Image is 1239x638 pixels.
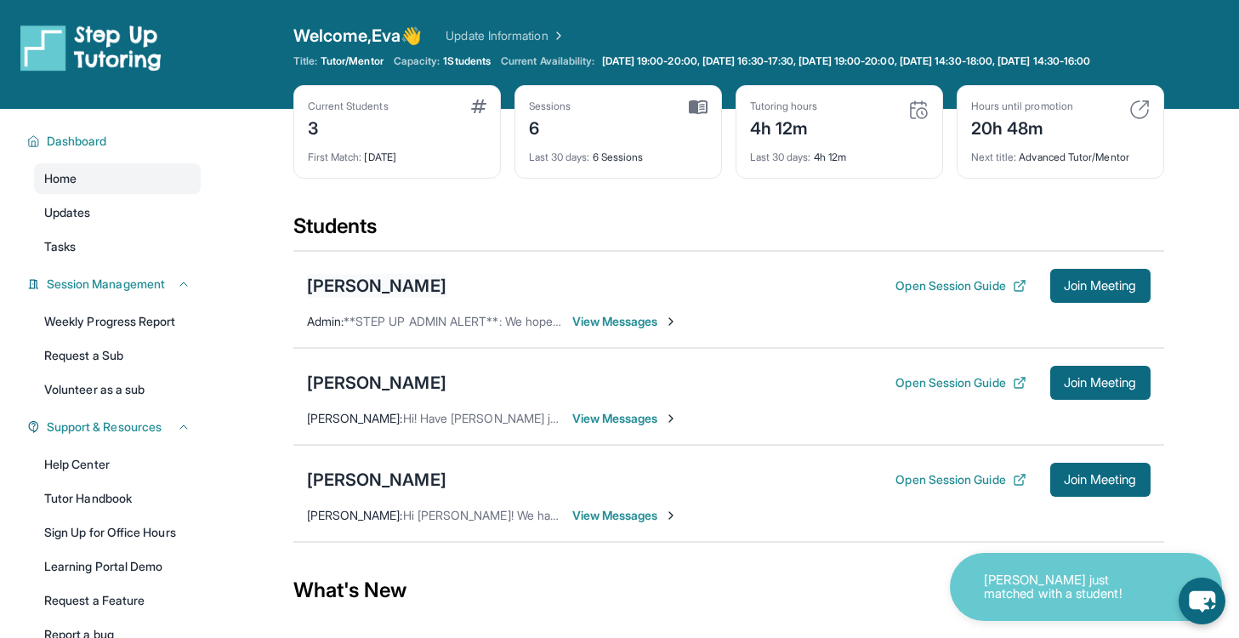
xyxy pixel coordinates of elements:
[293,24,423,48] span: Welcome, Eva 👋
[34,551,201,582] a: Learning Portal Demo
[1064,475,1137,485] span: Join Meeting
[34,340,201,371] a: Request a Sub
[664,412,678,425] img: Chevron-Right
[1179,578,1225,624] button: chat-button
[750,140,929,164] div: 4h 12m
[308,113,389,140] div: 3
[664,509,678,522] img: Chevron-Right
[895,471,1026,488] button: Open Session Guide
[44,238,76,255] span: Tasks
[529,113,571,140] div: 6
[44,204,91,221] span: Updates
[47,276,165,293] span: Session Management
[321,54,384,68] span: Tutor/Mentor
[34,306,201,337] a: Weekly Progress Report
[403,508,1094,522] span: Hi [PERSON_NAME]! We have to cancel tonight's session. When u are able; can u pls let me know wha...
[1064,378,1137,388] span: Join Meeting
[971,113,1073,140] div: 20h 48m
[20,24,162,71] img: logo
[1129,100,1150,120] img: card
[971,140,1150,164] div: Advanced Tutor/Mentor
[34,517,201,548] a: Sign Up for Office Hours
[971,151,1017,163] span: Next title :
[307,274,446,298] div: [PERSON_NAME]
[529,151,590,163] span: Last 30 days :
[293,54,317,68] span: Title:
[750,113,818,140] div: 4h 12m
[599,54,1094,68] a: [DATE] 19:00-20:00, [DATE] 16:30-17:30, [DATE] 19:00-20:00, [DATE] 14:30-18:00, [DATE] 14:30-16:00
[34,449,201,480] a: Help Center
[40,276,190,293] button: Session Management
[984,573,1154,601] p: [PERSON_NAME] just matched with a student!
[1050,463,1151,497] button: Join Meeting
[47,133,107,150] span: Dashboard
[34,231,201,262] a: Tasks
[344,314,846,328] span: **STEP UP ADMIN ALERT**: We hope you have a great first session [DATE]! -Mer @Step Up
[443,54,491,68] span: 1 Students
[307,371,446,395] div: [PERSON_NAME]
[308,151,362,163] span: First Match :
[34,585,201,616] a: Request a Feature
[471,100,486,113] img: card
[971,100,1073,113] div: Hours until promotion
[750,151,811,163] span: Last 30 days :
[572,507,679,524] span: View Messages
[1050,269,1151,303] button: Join Meeting
[446,27,565,44] a: Update Information
[895,374,1026,391] button: Open Session Guide
[307,314,344,328] span: Admin :
[40,133,190,150] button: Dashboard
[44,170,77,187] span: Home
[908,100,929,120] img: card
[293,553,1164,628] div: What's New
[895,277,1026,294] button: Open Session Guide
[501,54,594,68] span: Current Availability:
[548,27,566,44] img: Chevron Right
[307,468,446,492] div: [PERSON_NAME]
[572,313,679,330] span: View Messages
[40,419,190,436] button: Support & Resources
[1064,281,1137,291] span: Join Meeting
[34,374,201,405] a: Volunteer as a sub
[293,213,1164,250] div: Students
[403,411,687,425] span: Hi! Have [PERSON_NAME] join our meeting any time.
[308,100,389,113] div: Current Students
[34,483,201,514] a: Tutor Handbook
[689,100,708,115] img: card
[34,163,201,194] a: Home
[664,315,678,328] img: Chevron-Right
[308,140,486,164] div: [DATE]
[529,140,708,164] div: 6 Sessions
[602,54,1091,68] span: [DATE] 19:00-20:00, [DATE] 16:30-17:30, [DATE] 19:00-20:00, [DATE] 14:30-18:00, [DATE] 14:30-16:00
[34,197,201,228] a: Updates
[47,419,162,436] span: Support & Resources
[572,410,679,427] span: View Messages
[307,508,403,522] span: [PERSON_NAME] :
[307,411,403,425] span: [PERSON_NAME] :
[750,100,818,113] div: Tutoring hours
[394,54,440,68] span: Capacity:
[1050,366,1151,400] button: Join Meeting
[529,100,571,113] div: Sessions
